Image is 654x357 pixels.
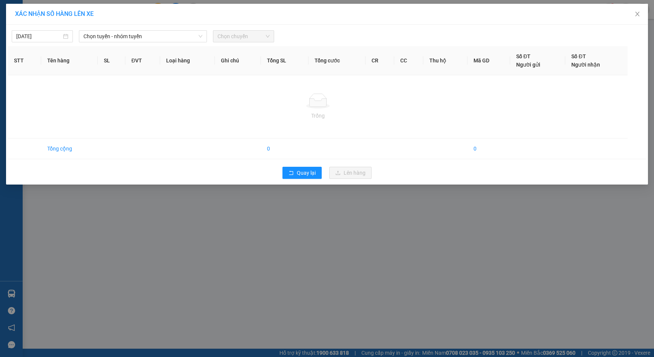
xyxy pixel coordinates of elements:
span: Quay lại [297,169,316,177]
th: CC [394,46,423,75]
th: Thu hộ [423,46,467,75]
th: Tên hàng [41,46,97,75]
span: rollback [288,170,294,176]
div: Trống [14,112,622,120]
span: Người gửi [516,62,540,68]
span: Chọn tuyến - nhóm tuyến [83,31,203,42]
td: 0 [467,138,510,159]
th: Tổng cước [308,46,366,75]
th: SL [98,46,125,75]
td: Tổng cộng [41,138,97,159]
span: XÁC NHẬN SỐ HÀNG LÊN XE [15,10,94,17]
span: close [634,11,640,17]
th: Tổng SL [261,46,309,75]
button: rollbackQuay lại [282,167,322,179]
span: Người nhận [571,62,600,68]
th: ĐVT [125,46,160,75]
input: 13/10/2025 [16,32,62,40]
th: Mã GD [467,46,510,75]
span: down [198,34,203,39]
th: CR [366,46,394,75]
span: Chọn chuyến [217,31,270,42]
th: Ghi chú [215,46,261,75]
button: uploadLên hàng [329,167,372,179]
span: Số ĐT [516,53,531,59]
th: STT [8,46,41,75]
button: Close [627,4,648,25]
td: 0 [261,138,309,159]
span: Số ĐT [571,53,586,59]
th: Loại hàng [160,46,215,75]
